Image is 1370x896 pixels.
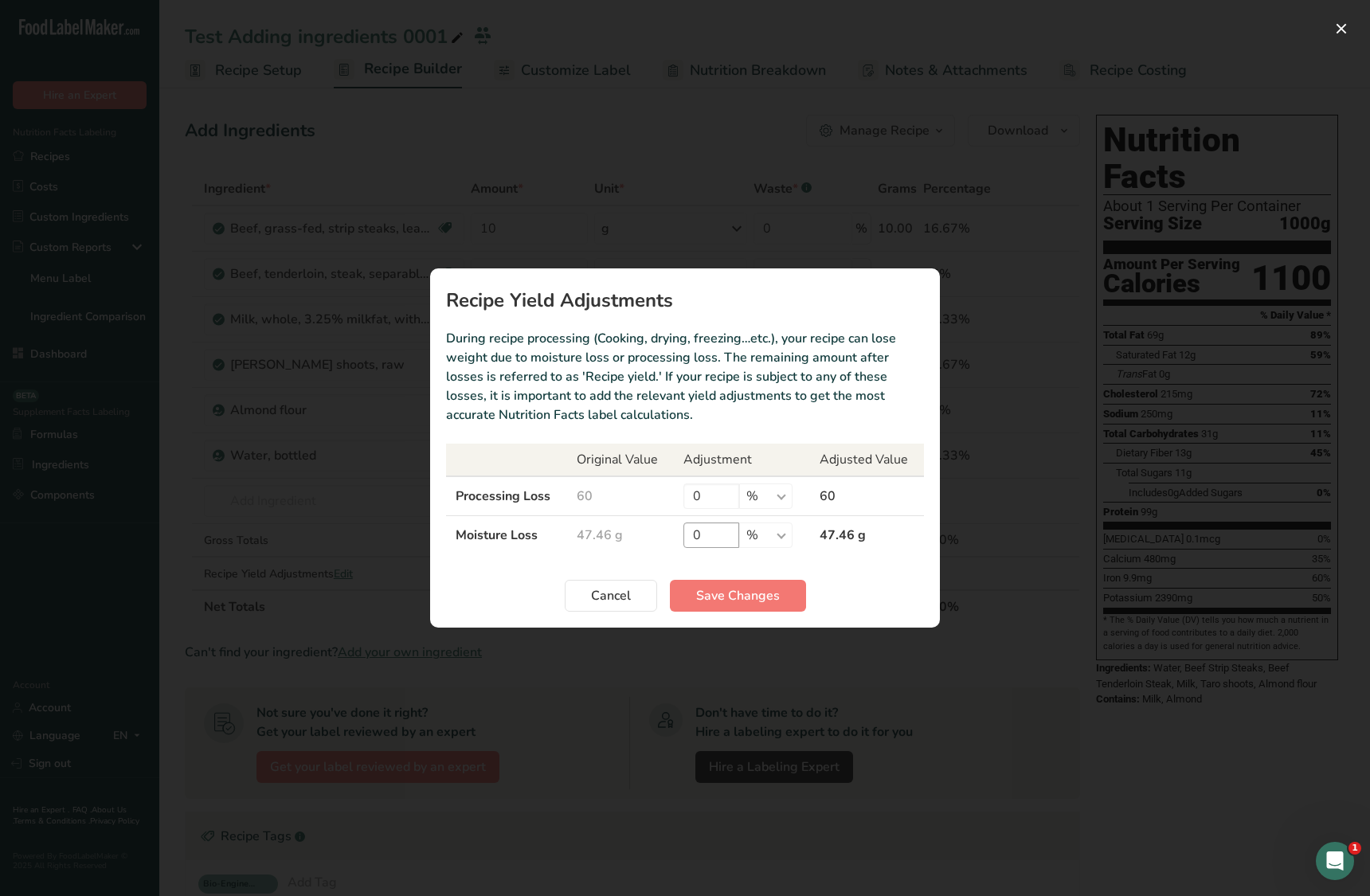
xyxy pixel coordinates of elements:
[567,516,674,555] td: 47.46 g
[446,329,924,425] p: During recipe processing (Cooking, drying, freezing…etc.), your recipe can lose weight due to moi...
[591,586,631,605] span: Cancel
[810,444,924,476] th: Adjusted Value
[810,516,924,555] td: 47.46 g
[1316,842,1354,880] iframe: Intercom live chat
[696,586,780,605] span: Save Changes
[446,516,567,555] td: Moisture Loss
[565,580,657,612] button: Cancel
[567,444,674,476] th: Original Value
[567,476,674,516] td: 60
[810,476,924,516] td: 60
[1348,842,1361,855] span: 1
[674,444,810,476] th: Adjustment
[446,476,567,516] td: Processing Loss
[670,580,806,612] button: Save Changes
[446,291,924,310] h1: Recipe Yield Adjustments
